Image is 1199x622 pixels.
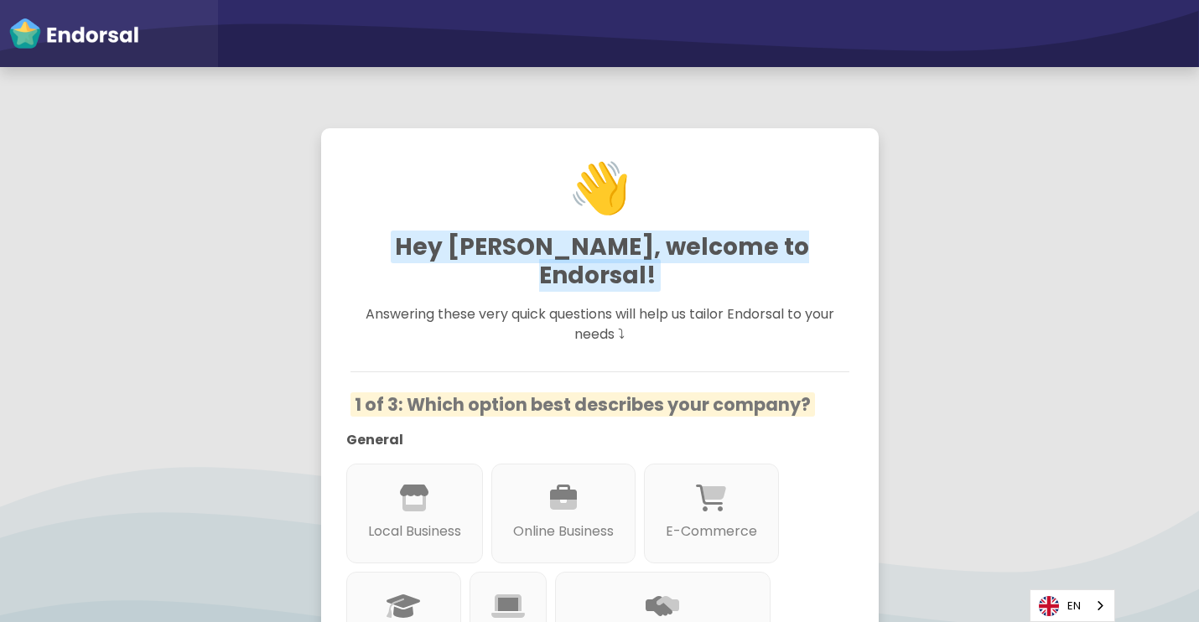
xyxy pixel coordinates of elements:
[346,430,828,450] p: General
[8,17,139,50] img: endorsal-logo-white@2x.png
[666,521,757,542] p: E-Commerce
[513,521,614,542] p: Online Business
[1030,589,1115,622] div: Language
[368,521,461,542] p: Local Business
[366,304,834,344] span: Answering these very quick questions will help us tailor Endorsal to your needs ⤵︎
[391,231,809,292] span: Hey [PERSON_NAME], welcome to Endorsal!
[350,94,848,282] h1: 👋
[1030,589,1115,622] aside: Language selected: English
[1030,590,1114,621] a: EN
[350,392,815,417] span: 1 of 3: Which option best describes your company?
